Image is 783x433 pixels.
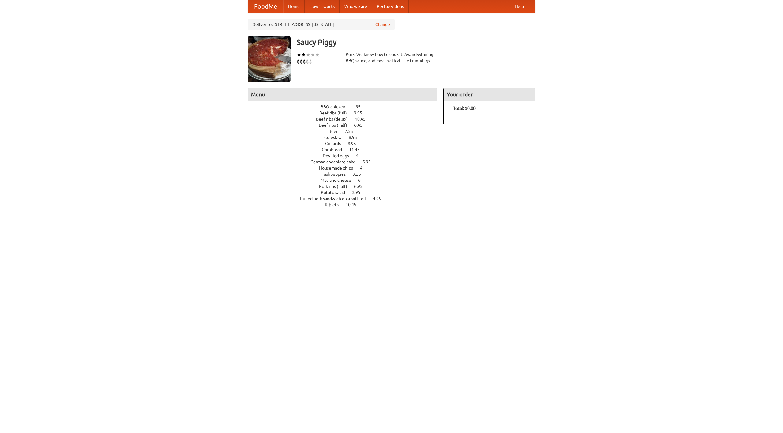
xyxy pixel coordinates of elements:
span: 5.95 [362,159,377,164]
a: Beef ribs (half) 6.45 [319,123,374,128]
span: 6.45 [354,123,369,128]
span: 6.95 [354,184,369,189]
a: Recipe videos [372,0,409,13]
span: 3.25 [353,172,367,177]
li: $ [303,58,306,65]
div: Pork. We know how to cook it. Award-winning BBQ sauce, and meat with all the trimmings. [346,51,437,64]
a: Potato salad 3.95 [321,190,372,195]
li: $ [300,58,303,65]
li: ★ [306,51,310,58]
span: 6 [358,178,367,183]
img: angular.jpg [248,36,291,82]
li: ★ [315,51,320,58]
span: Devilled eggs [323,153,355,158]
a: BBQ chicken 4.95 [321,104,372,109]
span: 8.95 [349,135,363,140]
span: Housemade chips [319,166,359,170]
span: Beef ribs (half) [319,123,353,128]
span: 11.45 [349,147,366,152]
li: ★ [301,51,306,58]
a: Who we are [340,0,372,13]
a: Collards 9.95 [325,141,367,146]
li: ★ [297,51,301,58]
div: Deliver to: [STREET_ADDRESS][US_STATE] [248,19,395,30]
span: 4.95 [352,104,367,109]
a: Coleslaw 8.95 [324,135,368,140]
span: Beef ribs (full) [319,110,353,115]
h4: Menu [248,88,437,101]
li: $ [309,58,312,65]
span: Beer [328,129,344,134]
span: 4 [356,153,365,158]
span: Cornbread [322,147,348,152]
a: Cornbread 11.45 [322,147,371,152]
span: 4.95 [373,196,387,201]
a: Home [283,0,305,13]
a: Beef ribs (delux) 10.45 [316,117,377,121]
li: $ [297,58,300,65]
span: 10.45 [346,202,362,207]
span: 7.55 [345,129,359,134]
a: Housemade chips 4 [319,166,374,170]
a: Mac and cheese 6 [321,178,372,183]
a: Pulled pork sandwich on a soft roll 4.95 [300,196,392,201]
li: ★ [310,51,315,58]
a: Beer 7.55 [328,129,364,134]
span: Hushpuppies [321,172,352,177]
span: Collards [325,141,347,146]
span: German chocolate cake [310,159,362,164]
span: 9.95 [348,141,362,146]
a: Change [375,21,390,28]
h3: Saucy Piggy [297,36,535,48]
a: German chocolate cake 5.95 [310,159,382,164]
span: 4 [360,166,369,170]
span: 3.95 [352,190,366,195]
a: Help [510,0,529,13]
span: Mac and cheese [321,178,357,183]
h4: Your order [444,88,535,101]
span: 10.45 [355,117,372,121]
a: Hushpuppies 3.25 [321,172,372,177]
a: How it works [305,0,340,13]
a: Devilled eggs 4 [323,153,370,158]
span: BBQ chicken [321,104,351,109]
span: Riblets [325,202,345,207]
li: $ [306,58,309,65]
b: Total: $0.00 [453,106,476,111]
span: Beef ribs (delux) [316,117,354,121]
span: Pulled pork sandwich on a soft roll [300,196,372,201]
a: Beef ribs (full) 9.95 [319,110,373,115]
span: 9.95 [354,110,368,115]
span: Potato salad [321,190,351,195]
span: Pork ribs (half) [319,184,353,189]
span: Coleslaw [324,135,348,140]
a: Riblets 10.45 [325,202,368,207]
a: Pork ribs (half) 6.95 [319,184,374,189]
a: FoodMe [248,0,283,13]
